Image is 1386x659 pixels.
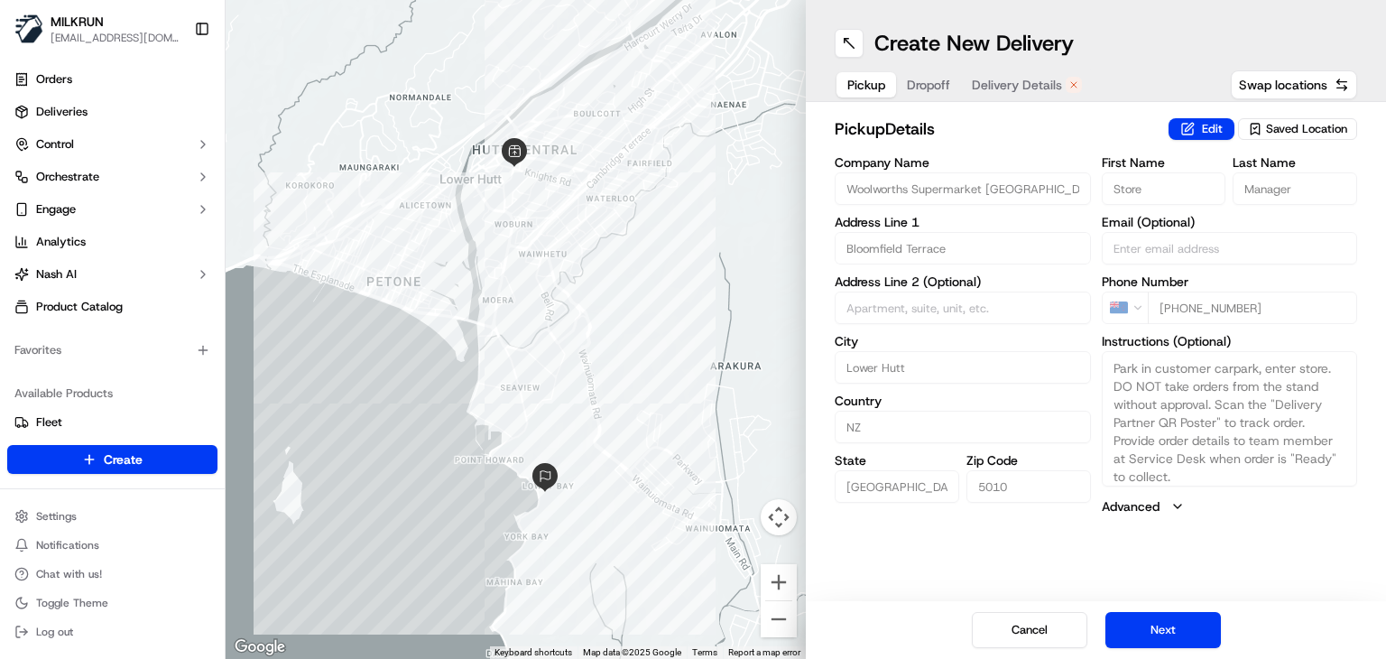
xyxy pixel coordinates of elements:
[1105,612,1221,648] button: Next
[36,299,123,315] span: Product Catalog
[1102,216,1358,228] label: Email (Optional)
[1102,156,1226,169] label: First Name
[835,335,1091,348] label: City
[835,292,1091,324] input: Apartment, suite, unit, etc.
[7,336,217,365] div: Favorites
[972,76,1062,94] span: Delivery Details
[1102,497,1358,515] button: Advanced
[104,450,143,469] span: Create
[7,379,217,408] div: Available Products
[36,625,73,639] span: Log out
[1102,275,1358,288] label: Phone Number
[966,454,1091,467] label: Zip Code
[847,76,885,94] span: Pickup
[494,646,572,659] button: Keyboard shortcuts
[7,227,217,256] a: Analytics
[230,636,290,659] img: Google
[1102,232,1358,265] input: Enter email address
[835,156,1091,169] label: Company Name
[966,470,1091,503] input: Enter zip code
[1266,121,1347,137] span: Saved Location
[583,647,681,657] span: Map data ©2025 Google
[835,275,1091,288] label: Address Line 2 (Optional)
[7,445,217,474] button: Create
[1102,497,1160,515] label: Advanced
[36,71,72,88] span: Orders
[7,533,217,558] button: Notifications
[36,234,86,250] span: Analytics
[1238,116,1357,142] button: Saved Location
[1102,172,1226,205] input: Enter first name
[7,195,217,224] button: Engage
[1231,70,1357,99] button: Swap locations
[7,7,187,51] button: MILKRUNMILKRUN[EMAIL_ADDRESS][DOMAIN_NAME]
[14,414,210,431] a: Fleet
[835,172,1091,205] input: Enter company name
[7,590,217,616] button: Toggle Theme
[1169,118,1234,140] button: Edit
[36,596,108,610] span: Toggle Theme
[7,292,217,321] a: Product Catalog
[835,454,959,467] label: State
[7,162,217,191] button: Orchestrate
[835,470,959,503] input: Enter state
[36,414,62,431] span: Fleet
[36,567,102,581] span: Chat with us!
[835,394,1091,407] label: Country
[7,562,217,587] button: Chat with us!
[51,31,180,45] button: [EMAIL_ADDRESS][DOMAIN_NAME]
[36,104,88,120] span: Deliveries
[761,564,797,600] button: Zoom in
[7,408,217,437] button: Fleet
[7,65,217,94] a: Orders
[728,647,800,657] a: Report a map error
[7,130,217,159] button: Control
[761,499,797,535] button: Map camera controls
[835,116,1158,142] h2: pickup Details
[761,601,797,637] button: Zoom out
[36,201,76,218] span: Engage
[1102,351,1358,487] textarea: Park in customer carpark, enter store. DO NOT take orders from the stand without approval. Scan t...
[1233,172,1357,205] input: Enter last name
[36,509,77,524] span: Settings
[36,538,99,552] span: Notifications
[7,260,217,289] button: Nash AI
[835,232,1091,265] input: Enter address
[835,351,1091,384] input: Enter city
[1102,335,1358,348] label: Instructions (Optional)
[972,612,1087,648] button: Cancel
[51,13,104,31] button: MILKRUN
[1148,292,1358,324] input: Enter phone number
[14,14,43,43] img: MILKRUN
[230,636,290,659] a: Open this area in Google Maps (opens a new window)
[7,504,217,529] button: Settings
[36,266,77,283] span: Nash AI
[1239,76,1327,94] span: Swap locations
[36,169,99,185] span: Orchestrate
[7,619,217,645] button: Log out
[692,647,717,657] a: Terms (opens in new tab)
[835,411,1091,443] input: Enter country
[1233,156,1357,169] label: Last Name
[7,97,217,126] a: Deliveries
[835,216,1091,228] label: Address Line 1
[36,136,74,153] span: Control
[907,76,950,94] span: Dropoff
[874,29,1074,58] h1: Create New Delivery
